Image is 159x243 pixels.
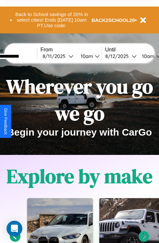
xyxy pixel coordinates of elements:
[75,53,102,60] button: 10am
[43,53,69,59] div: 8 / 11 / 2025
[77,53,95,59] div: 10am
[3,108,8,135] div: Give Feedback
[41,53,75,60] button: 8/11/2025
[139,53,156,59] div: 10am
[91,17,135,23] b: BACK2SCHOOL20
[41,47,102,53] label: From
[7,163,152,190] h1: Explore by make
[105,53,132,59] div: 8 / 12 / 2025
[7,221,22,236] div: Open Intercom Messenger
[12,10,91,30] button: Back to School savings of 20% in select cities! Ends [DATE] 10am PT.Use code:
